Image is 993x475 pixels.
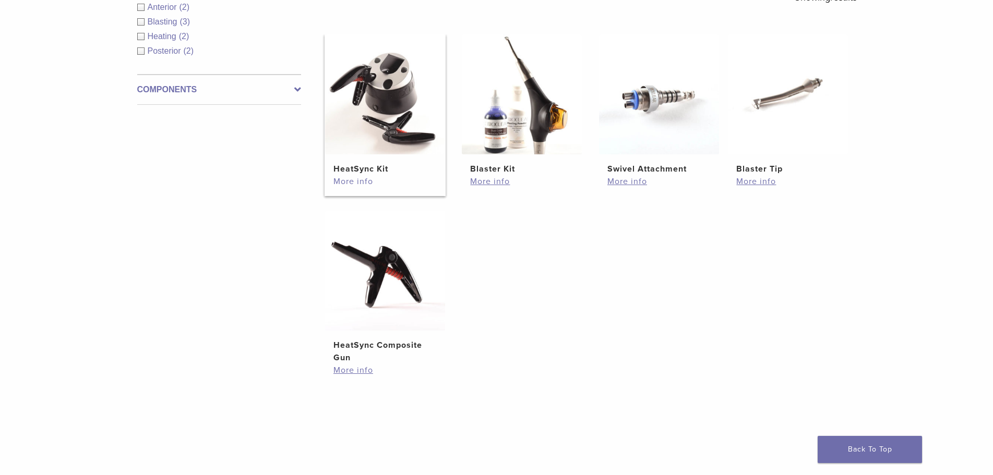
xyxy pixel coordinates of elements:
h2: Blaster Kit [470,163,573,175]
span: (2) [184,46,194,55]
label: Components [137,83,301,96]
span: Blasting [148,17,180,26]
img: Blaster Tip [728,34,848,154]
span: Anterior [148,3,180,11]
img: Blaster Kit [462,34,582,154]
img: Swivel Attachment [599,34,719,154]
h2: Swivel Attachment [607,163,711,175]
span: (3) [180,17,190,26]
h2: HeatSync Composite Gun [333,339,437,364]
a: Back To Top [818,436,922,463]
a: More info [333,364,437,376]
a: More info [607,175,711,188]
span: Heating [148,32,179,41]
span: (2) [180,3,190,11]
h2: HeatSync Kit [333,163,437,175]
a: Blaster TipBlaster Tip [727,34,849,175]
span: (2) [179,32,189,41]
a: Swivel AttachmentSwivel Attachment [599,34,720,175]
a: More info [736,175,840,188]
img: HeatSync Composite Gun [325,211,445,331]
a: HeatSync KitHeatSync Kit [325,34,446,175]
img: HeatSync Kit [325,34,445,154]
span: Posterior [148,46,184,55]
a: More info [470,175,573,188]
h2: Blaster Tip [736,163,840,175]
a: HeatSync Composite GunHeatSync Composite Gun [325,211,446,364]
a: More info [333,175,437,188]
a: Blaster KitBlaster Kit [461,34,583,175]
